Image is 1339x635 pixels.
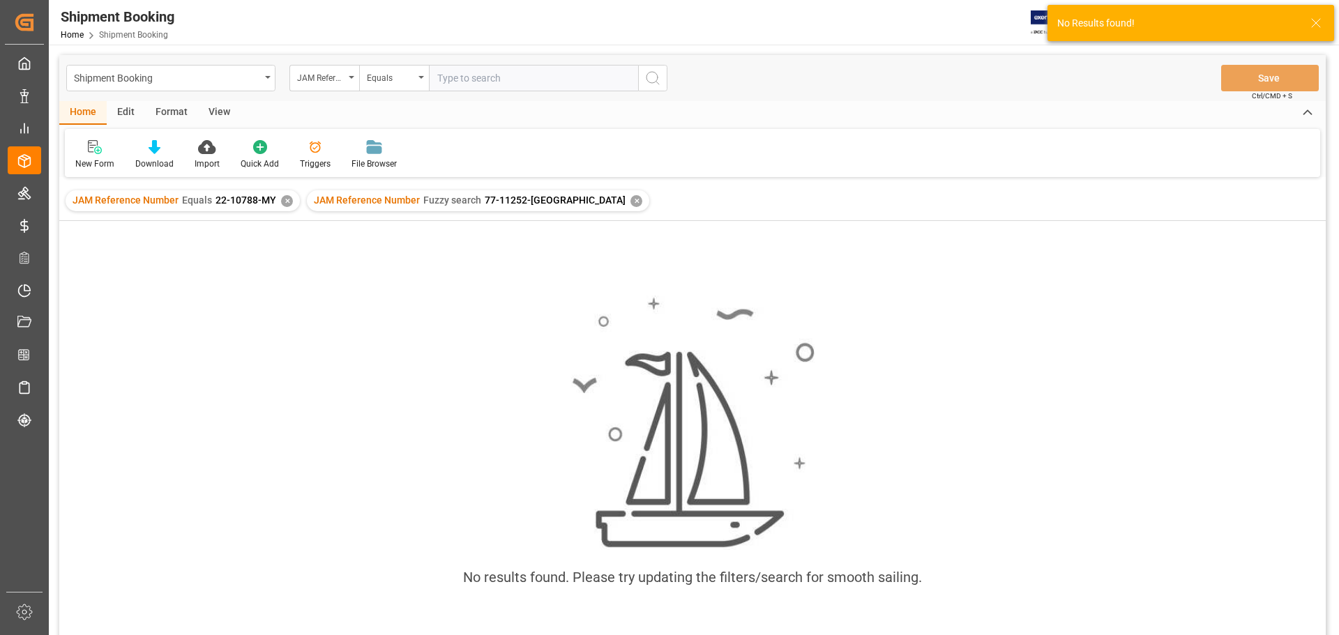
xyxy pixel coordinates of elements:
button: search button [638,65,667,91]
input: Type to search [429,65,638,91]
div: Format [145,101,198,125]
div: Edit [107,101,145,125]
div: ✕ [630,195,642,207]
div: No results found. Please try updating the filters/search for smooth sailing. [463,567,922,588]
span: Ctrl/CMD + S [1252,91,1292,101]
span: JAM Reference Number [73,194,179,206]
div: Download [135,158,174,170]
span: Fuzzy search [423,194,481,206]
div: Shipment Booking [61,6,174,27]
img: smooth_sailing.jpeg [570,296,815,549]
div: Equals [367,68,414,84]
div: ✕ [281,195,293,207]
span: JAM Reference Number [314,194,420,206]
button: open menu [289,65,359,91]
div: JAM Reference Number [297,68,345,84]
div: View [198,101,241,125]
button: open menu [66,65,275,91]
div: No Results found! [1057,16,1297,31]
div: New Form [75,158,114,170]
div: Triggers [300,158,331,170]
span: 77-11252-[GEOGRAPHIC_DATA] [485,194,626,206]
div: Home [59,101,107,125]
div: Shipment Booking [74,68,260,86]
div: File Browser [351,158,397,170]
button: open menu [359,65,429,91]
button: Save [1221,65,1319,91]
div: Quick Add [241,158,279,170]
img: Exertis%20JAM%20-%20Email%20Logo.jpg_1722504956.jpg [1031,10,1079,35]
div: Import [195,158,220,170]
span: 22-10788-MY [215,194,276,206]
span: Equals [182,194,212,206]
a: Home [61,30,84,40]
